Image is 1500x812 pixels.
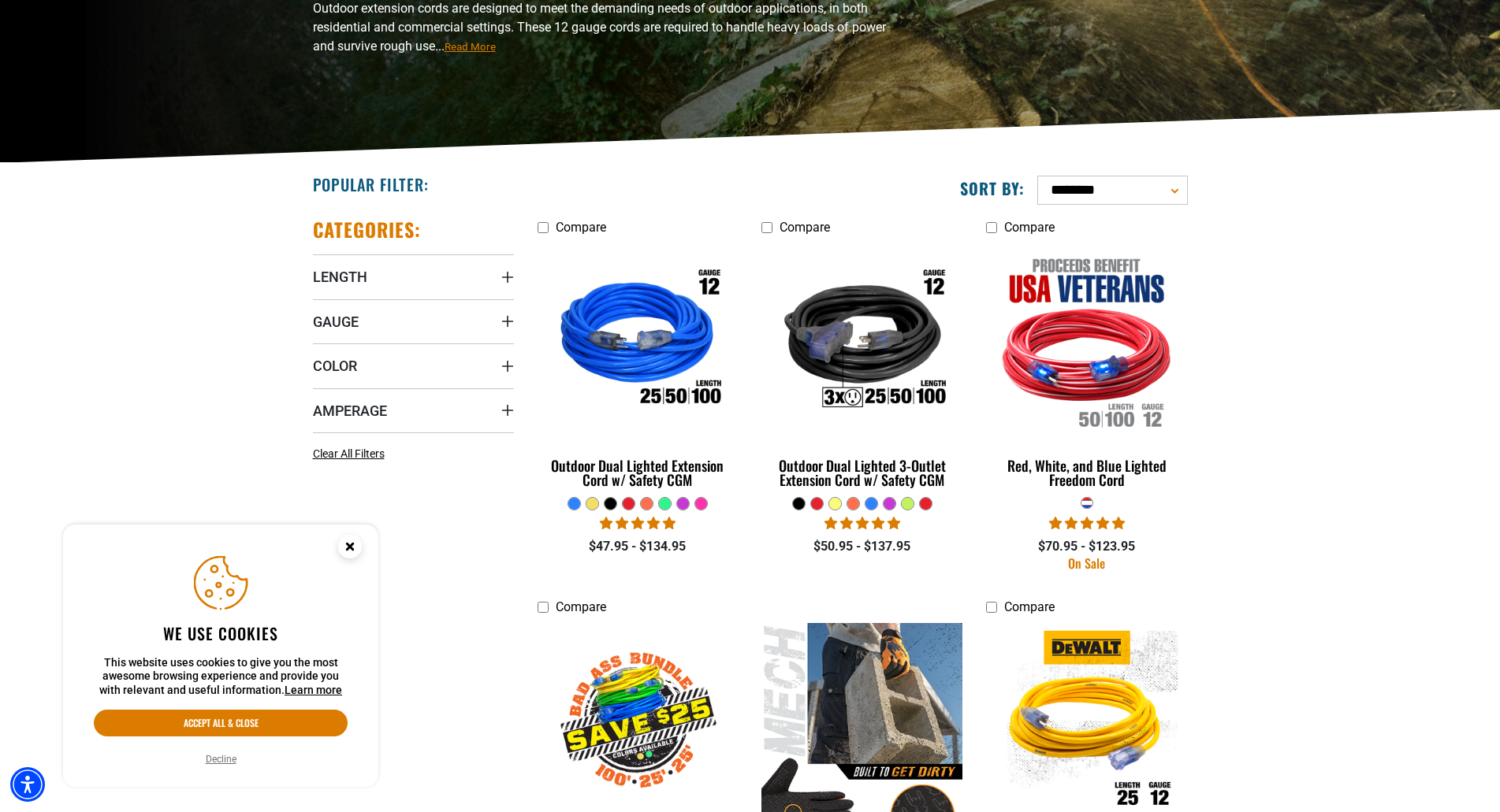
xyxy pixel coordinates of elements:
span: 4.80 stars [824,516,900,531]
a: Outdoor Dual Lighted 3-Outlet Extension Cord w/ Safety CGM Outdoor Dual Lighted 3-Outlet Extensio... [761,243,962,496]
summary: Length [313,254,514,298]
span: Clear All Filters [313,447,385,460]
span: Compare [1004,220,1055,235]
button: Decline [201,751,241,767]
div: $47.95 - $134.95 [538,537,739,556]
span: Compare [556,599,606,614]
img: Outdoor Dual Lighted 3-Outlet Extension Cord w/ Safety CGM [763,250,962,432]
span: Compare [780,220,830,235]
h2: Categories: [313,217,422,242]
div: On Sale [986,557,1187,569]
span: Color [313,357,357,375]
img: Red, White, and Blue Lighted Freedom Cord [988,250,1186,432]
a: Clear All Filters [313,446,391,462]
div: Accessibility Menu [10,767,45,802]
div: Outdoor Dual Lighted Extension Cord w/ Safety CGM [538,458,739,487]
div: Outdoor Dual Lighted 3-Outlet Extension Cord w/ Safety CGM [761,458,962,487]
div: $50.95 - $137.95 [761,537,962,556]
span: Outdoor extension cords are designed to meet the demanding needs of outdoor applications, in both... [313,1,886,54]
h2: Popular Filter: [313,174,429,195]
span: Compare [556,220,606,235]
label: Sort by: [960,178,1025,198]
button: Close this option [322,525,378,573]
img: Outdoor Cord Bundle [538,630,737,811]
span: 5.00 stars [1049,516,1125,531]
img: DEWALT Outdoor Dual Lighted Extension Cord [988,630,1186,811]
h2: We use cookies [94,623,348,643]
span: Compare [1004,599,1055,614]
div: Red, White, and Blue Lighted Freedom Cord [986,458,1187,487]
span: Read More [445,41,496,53]
span: Length [313,268,367,286]
div: $70.95 - $123.95 [986,537,1187,556]
a: Red, White, and Blue Lighted Freedom Cord Red, White, and Blue Lighted Freedom Cord [986,243,1187,496]
aside: Cookie Consent [63,525,378,788]
summary: Color [313,343,514,387]
span: 4.82 stars [600,516,676,531]
summary: Amperage [313,388,514,432]
a: Outdoor Dual Lighted Extension Cord w/ Safety CGM Outdoor Dual Lighted Extension Cord w/ Safety CGM [538,243,739,496]
a: This website uses cookies to give you the most awesome browsing experience and provide you with r... [285,684,342,696]
button: Accept all & close [94,710,348,736]
span: Amperage [313,402,387,420]
img: Outdoor Dual Lighted Extension Cord w/ Safety CGM [538,250,737,432]
summary: Gauge [313,299,514,343]
p: This website uses cookies to give you the most awesome browsing experience and provide you with r... [94,656,348,698]
span: Gauge [313,313,359,331]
